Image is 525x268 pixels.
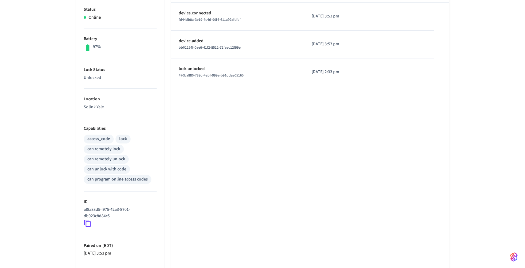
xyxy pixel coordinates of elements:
[101,243,113,249] span: ( EDT )
[179,10,297,17] p: device.connected
[84,75,157,81] p: Unlocked
[84,104,157,110] p: Solink Yale
[87,146,120,152] div: can remotely lock
[84,6,157,13] p: Status
[84,243,157,249] p: Paired on
[87,176,148,183] div: can program online access codes
[84,125,157,132] p: Capabilities
[84,36,157,42] p: Battery
[87,156,125,162] div: can remotely unlock
[312,41,367,47] p: [DATE] 3:53 pm
[179,45,241,50] span: bb02254f-0ae6-41f2-8512-72faec12f99e
[179,66,297,72] p: lock.unlocked
[179,73,244,78] span: 470ba880-738d-4abf-999a-b91ddae05165
[84,67,157,73] p: Lock Status
[84,199,157,205] p: ID
[510,252,518,262] img: SeamLogoGradient.69752ec5.svg
[87,166,126,173] div: can unlock with code
[84,250,157,257] p: [DATE] 3:53 pm
[179,38,297,44] p: device.added
[89,14,101,21] p: Online
[179,17,241,22] span: fd44db8a-3e19-4c4d-90f4-611a99afcfcf
[312,13,367,20] p: [DATE] 3:53 pm
[93,44,101,50] p: 97%
[84,96,157,102] p: Location
[84,207,154,219] p: af8a88d5-f975-42a3-8701-db923c8d84c5
[119,136,127,142] div: lock
[87,136,110,142] div: access_code
[312,69,367,75] p: [DATE] 2:33 pm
